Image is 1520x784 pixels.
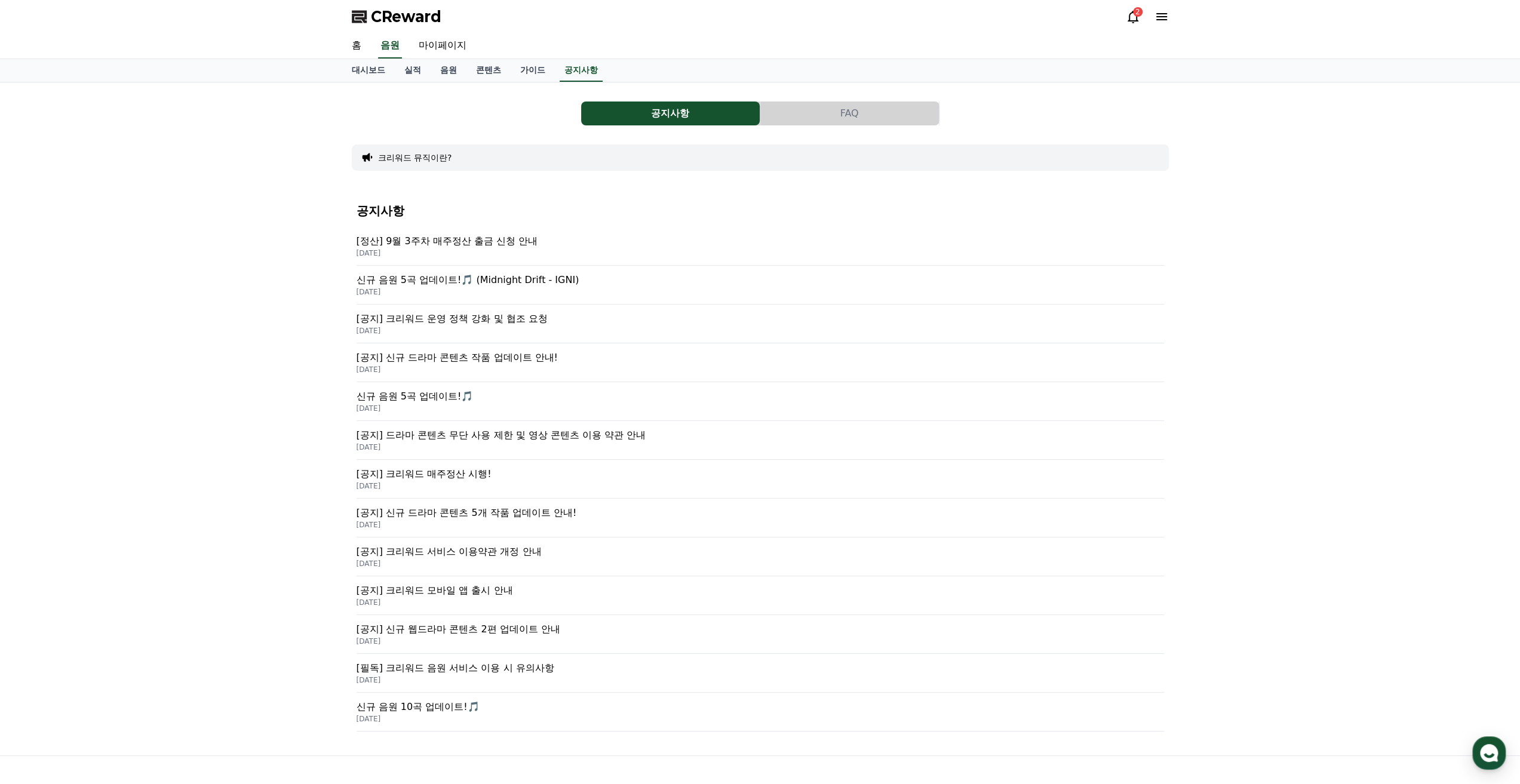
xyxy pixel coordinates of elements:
span: 대화 [109,397,124,407]
p: [공지] 크리워드 서비스 이용약관 개정 안내 [357,545,1164,559]
a: [공지] 드라마 콘텐츠 무단 사용 제한 및 영상 콘텐츠 이용 약관 안내 [DATE] [357,421,1164,460]
a: 대시보드 [342,59,395,82]
p: [DATE] [357,365,1164,374]
a: 가이드 [511,59,555,82]
a: 2 [1126,10,1140,24]
p: [DATE] [357,520,1164,530]
p: 신규 음원 5곡 업데이트!🎵 (Midnight Drift - IGNI) [357,273,1164,287]
span: 홈 [38,396,45,406]
a: 대화 [79,379,154,408]
a: 홈 [4,379,79,408]
a: 마이페이지 [409,33,476,59]
a: [공지] 신규 드라마 콘텐츠 작품 업데이트 안내! [DATE] [357,343,1164,382]
a: [공지] 크리워드 서비스 이용약관 개정 안내 [DATE] [357,537,1164,576]
a: 설정 [154,379,229,408]
button: 공지사항 [581,102,760,125]
a: 음원 [431,59,466,82]
p: [DATE] [357,598,1164,607]
p: [DATE] [357,714,1164,724]
a: [공지] 신규 드라마 콘텐츠 5개 작품 업데이트 안내! [DATE] [357,499,1164,537]
button: FAQ [760,102,939,125]
a: 공지사항 [560,59,603,82]
p: [공지] 크리워드 매주정산 시행! [357,467,1164,481]
a: 신규 음원 10곡 업데이트!🎵 [DATE] [357,693,1164,731]
h4: 공지사항 [357,204,1164,217]
p: 신규 음원 5곡 업데이트!🎵 [357,389,1164,404]
span: 설정 [185,396,199,406]
p: [DATE] [357,248,1164,258]
p: [DATE] [357,559,1164,568]
a: [공지] 크리워드 매주정산 시행! [DATE] [357,460,1164,499]
p: [공지] 신규 드라마 콘텐츠 작품 업데이트 안내! [357,351,1164,365]
a: [공지] 크리워드 운영 정책 강화 및 협조 요청 [DATE] [357,305,1164,343]
a: 콘텐츠 [466,59,511,82]
div: 2 [1133,7,1143,17]
a: CReward [352,7,441,26]
a: [공지] 크리워드 모바일 앱 출시 안내 [DATE] [357,576,1164,615]
p: [DATE] [357,404,1164,413]
a: 신규 음원 5곡 업데이트!🎵 (Midnight Drift - IGNI) [DATE] [357,266,1164,305]
p: [공지] 드라마 콘텐츠 무단 사용 제한 및 영상 콘텐츠 이용 약관 안내 [357,428,1164,442]
span: CReward [371,7,441,26]
button: 크리워드 뮤직이란? [378,152,452,164]
a: [정산] 9월 3주차 매주정산 출금 신청 안내 [DATE] [357,227,1164,266]
p: [필독] 크리워드 음원 서비스 이용 시 유의사항 [357,661,1164,675]
a: 홈 [342,33,371,59]
p: [공지] 크리워드 모바일 앱 출시 안내 [357,583,1164,598]
a: 실적 [395,59,431,82]
p: [공지] 신규 드라마 콘텐츠 5개 작품 업데이트 안내! [357,506,1164,520]
a: 신규 음원 5곡 업데이트!🎵 [DATE] [357,382,1164,421]
a: 음원 [378,33,402,59]
a: [공지] 신규 웹드라마 콘텐츠 2편 업데이트 안내 [DATE] [357,615,1164,654]
p: [DATE] [357,637,1164,646]
p: [DATE] [357,326,1164,336]
a: [필독] 크리워드 음원 서비스 이용 시 유의사항 [DATE] [357,654,1164,693]
p: [공지] 신규 웹드라마 콘텐츠 2편 업데이트 안내 [357,622,1164,637]
p: [DATE] [357,675,1164,685]
p: [DATE] [357,481,1164,491]
p: 신규 음원 10곡 업데이트!🎵 [357,700,1164,714]
p: [정산] 9월 3주차 매주정산 출금 신청 안내 [357,234,1164,248]
p: [DATE] [357,442,1164,452]
p: [DATE] [357,287,1164,297]
p: [공지] 크리워드 운영 정책 강화 및 협조 요청 [357,312,1164,326]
